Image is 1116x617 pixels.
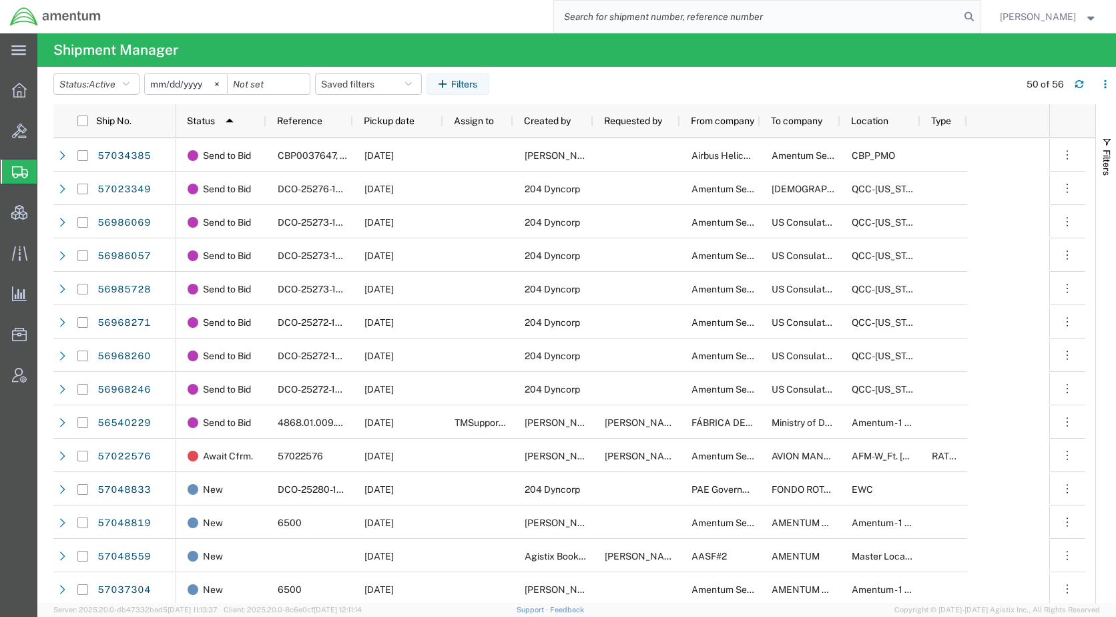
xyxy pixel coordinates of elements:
[203,439,253,473] span: Await Cfrm.
[203,406,251,439] span: Send to Bid
[364,484,394,495] span: 10/07/2025
[525,417,601,428] span: Amenew Masho
[691,451,792,461] span: Amentum Services, Inc.
[852,584,921,595] span: Amentum - 1 gcp
[852,417,921,428] span: Amentum - 1 gcp
[772,584,867,595] span: AMENTUM SERVICES
[278,150,399,161] span: CBP0037647, CBP0038477
[525,584,601,595] span: Quincy Gann
[203,473,223,506] span: New
[278,317,364,328] span: DCO-25272-168842
[203,239,251,272] span: Send to Bid
[524,116,571,126] span: Created by
[364,551,394,562] span: 10/07/2025
[852,284,926,294] span: QCC-Texas
[691,317,792,328] span: Amentum Services, Inc.
[96,116,131,126] span: Ship No.
[203,172,251,206] span: Send to Bid
[605,451,681,461] span: Ana Nelson
[278,384,365,395] span: DCO-25272-168840
[852,518,921,528] span: Amentum - 1 gcp
[364,518,394,528] span: 10/07/2025
[97,446,152,467] a: 57022576
[278,217,364,228] span: DCO-25273-168931
[278,284,366,294] span: DCO-25273-168930
[772,217,866,228] span: US Consulate General
[691,150,788,161] span: Airbus Helicopters, Inc
[691,384,792,395] span: Amentum Services, Inc.
[852,451,976,461] span: AFM-W_Ft. Carson
[1027,77,1064,91] div: 50 of 56
[278,184,366,194] span: DCO-25276-169094
[315,73,422,95] button: Saved filters
[278,484,362,495] span: DCO-25280-169181
[691,551,727,562] span: AASF#2
[525,184,580,194] span: 204 Dyncorp
[364,584,394,595] span: 10/06/2025
[525,217,580,228] span: 204 Dyncorp
[53,33,178,67] h4: Shipment Manager
[771,116,822,126] span: To company
[691,351,792,361] span: Amentum Services, Inc.
[525,551,592,562] span: Agistix Booking
[1000,9,1076,24] span: Kent Gilman
[364,217,394,228] span: 10/10/2025
[1101,150,1112,176] span: Filters
[145,74,227,94] input: Not set
[691,217,792,228] span: Amentum Services, Inc.
[277,116,322,126] span: Reference
[224,606,362,614] span: Client: 2025.20.0-8c6e0cf
[364,384,394,395] span: 10/07/2025
[517,606,550,614] a: Support
[772,284,866,294] span: US Consulate General
[525,351,580,361] span: 204 Dyncorp
[364,150,394,161] span: 10/08/2025
[364,250,394,261] span: 10/10/2025
[772,250,866,261] span: US Consulate General
[203,139,251,172] span: Send to Bid
[364,351,394,361] span: 10/07/2025
[278,351,363,361] span: DCO-25272-168841
[364,451,394,461] span: 10/03/2025
[852,351,926,361] span: QCC-Texas
[97,279,152,300] a: 56985728
[604,116,662,126] span: Requested by
[894,604,1100,616] span: Copyright © [DATE]-[DATE] Agistix Inc., All Rights Reserved
[364,184,394,194] span: 10/07/2025
[605,551,681,562] span: Keith Armstrong
[97,346,152,367] a: 56968260
[851,116,888,126] span: Location
[691,184,792,194] span: Amentum Services, Inc.
[852,250,926,261] span: QCC-Texas
[772,184,900,194] span: US Army
[203,272,251,306] span: Send to Bid
[691,484,822,495] span: PAE Government Services, Inc.
[525,250,580,261] span: 204 Dyncorp
[772,150,870,161] span: Amentum Services, Inc
[53,73,139,95] button: Status:Active
[525,484,580,495] span: 204 Dyncorp
[203,206,251,239] span: Send to Bid
[691,250,792,261] span: Amentum Services, Inc.
[168,606,218,614] span: [DATE] 11:13:37
[772,351,866,361] span: US Consulate General
[455,417,509,428] span: TMSupport _
[97,379,152,401] a: 56968246
[525,317,580,328] span: 204 Dyncorp
[525,284,580,294] span: 204 Dyncorp
[605,417,681,428] span: Amenew Masho
[203,540,223,573] span: New
[691,417,920,428] span: FÁBRICA DE MUNICIONES DE GRANADA
[852,184,926,194] span: QCC-Texas
[203,373,251,406] span: Send to Bid
[187,116,215,126] span: Status
[278,584,302,595] span: 6500
[97,146,152,167] a: 57034385
[97,246,152,267] a: 56986057
[772,317,866,328] span: US Consulate General
[852,484,873,495] span: EWC
[97,513,152,534] a: 57048819
[772,417,952,428] span: Ministry of Defence, Armamente Authority
[691,584,772,595] span: Amentum Services
[852,384,926,395] span: QCC-Texas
